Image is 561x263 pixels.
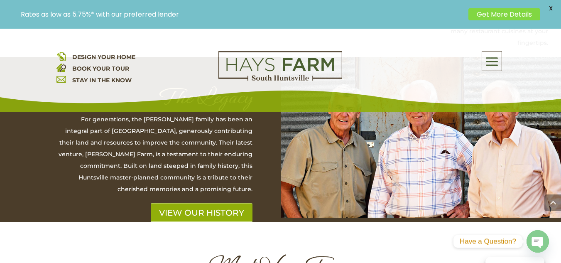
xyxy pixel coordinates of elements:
img: design your home [56,51,66,61]
a: STAY IN THE KNOW [72,76,132,84]
img: Logo [218,51,342,81]
p: For generations, the [PERSON_NAME] family has been an integral part of [GEOGRAPHIC_DATA], generou... [56,113,252,195]
img: book your home tour [56,63,66,72]
span: X [544,2,557,15]
a: DESIGN YOUR HOME [72,53,135,61]
a: BOOK YOUR TOUR [72,65,129,72]
p: Rates as low as 5.75%* with our preferred lender [21,10,464,18]
a: hays farm homes huntsville development [218,75,342,83]
a: Get More Details [468,8,540,20]
a: VIEW OUR HISTORY [151,203,252,222]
